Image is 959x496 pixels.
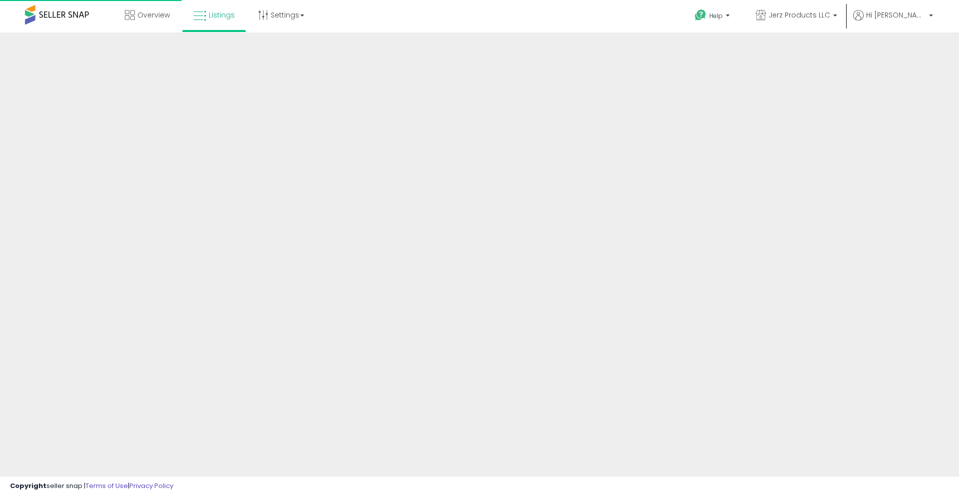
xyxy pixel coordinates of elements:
[769,10,830,20] span: Jerz Products LLC
[866,10,926,20] span: Hi [PERSON_NAME]
[694,9,707,21] i: Get Help
[209,10,235,20] span: Listings
[853,10,933,32] a: Hi [PERSON_NAME]
[137,10,170,20] span: Overview
[709,11,723,20] span: Help
[687,1,740,32] a: Help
